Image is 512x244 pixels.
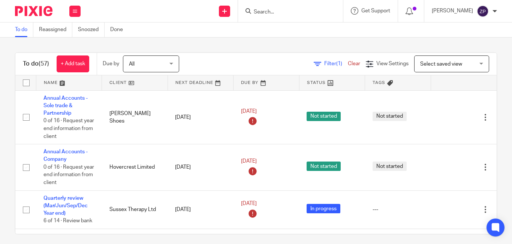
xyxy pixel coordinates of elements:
[129,61,135,67] span: All
[373,81,385,85] span: Tags
[477,5,489,17] img: svg%3E
[241,159,257,164] span: [DATE]
[43,149,88,162] a: Annual Accounts - Company
[102,190,168,229] td: Sussex Therapy Ltd
[348,61,360,66] a: Clear
[43,219,92,224] span: 6 of 14 · Review bank
[420,61,462,67] span: Select saved view
[103,60,119,67] p: Due by
[23,60,49,68] h1: To do
[241,109,257,114] span: [DATE]
[43,118,94,139] span: 0 of 16 · Request year end information from client
[15,6,52,16] img: Pixie
[361,8,390,13] span: Get Support
[307,204,340,213] span: In progress
[253,9,320,16] input: Search
[373,112,407,121] span: Not started
[307,162,341,171] span: Not started
[241,201,257,206] span: [DATE]
[43,196,88,216] a: Quarterly review (Mar/Jun/Sep/Dec Year end)
[373,206,424,213] div: ---
[168,144,234,190] td: [DATE]
[110,22,129,37] a: Done
[57,55,89,72] a: + Add task
[102,90,168,144] td: [PERSON_NAME] Shoes
[15,22,33,37] a: To do
[43,96,88,116] a: Annual Accounts - Sole trade & Partnership
[324,61,348,66] span: Filter
[43,165,94,185] span: 0 of 16 · Request year end information from client
[39,61,49,67] span: (57)
[376,61,409,66] span: View Settings
[432,7,473,15] p: [PERSON_NAME]
[336,61,342,66] span: (1)
[168,90,234,144] td: [DATE]
[39,22,72,37] a: Reassigned
[307,112,341,121] span: Not started
[168,190,234,229] td: [DATE]
[78,22,105,37] a: Snoozed
[373,162,407,171] span: Not started
[102,144,168,190] td: Hovercrest Limited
